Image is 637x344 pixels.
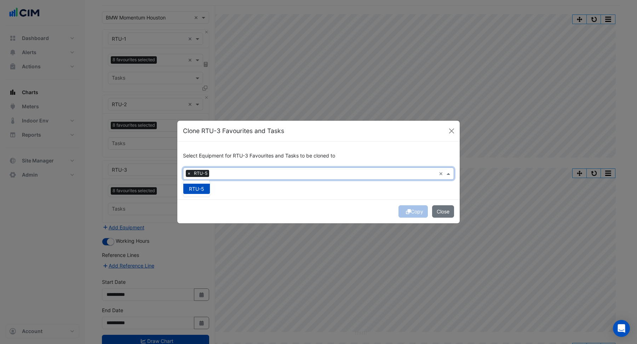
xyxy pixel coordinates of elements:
[183,180,210,197] ng-dropdown-panel: Options list
[192,170,209,177] span: RTU-5
[186,170,192,177] span: ×
[183,180,205,188] button: Select All
[183,126,284,136] h5: Clone RTU-3 Favourites and Tasks
[446,126,457,136] button: Close
[439,170,445,177] span: Clear
[432,205,454,218] button: Close
[189,186,204,192] span: RTU-5
[183,153,454,159] h6: Select Equipment for RTU-3 Favourites and Tasks to be cloned to
[613,320,630,337] div: Open Intercom Messenger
